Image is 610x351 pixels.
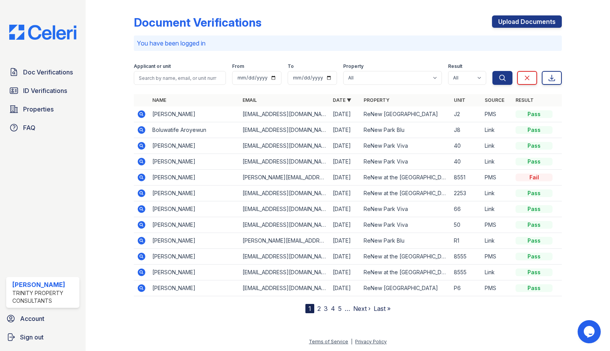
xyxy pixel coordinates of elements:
[239,280,330,296] td: [EMAIL_ADDRESS][DOMAIN_NAME]
[361,138,451,154] td: ReNew Park Viva
[451,170,482,186] td: 8551
[333,97,351,103] a: Date ▼
[134,63,171,69] label: Applicant or unit
[451,201,482,217] td: 66
[149,265,239,280] td: [PERSON_NAME]
[239,233,330,249] td: [PERSON_NAME][EMAIL_ADDRESS][DOMAIN_NAME]
[23,105,54,114] span: Properties
[149,186,239,201] td: [PERSON_NAME]
[482,106,512,122] td: PMS
[149,233,239,249] td: [PERSON_NAME]
[516,189,553,197] div: Pass
[343,63,364,69] label: Property
[482,201,512,217] td: Link
[482,154,512,170] td: Link
[239,201,330,217] td: [EMAIL_ADDRESS][DOMAIN_NAME]
[451,249,482,265] td: 8555
[448,63,462,69] label: Result
[239,265,330,280] td: [EMAIL_ADDRESS][DOMAIN_NAME]
[451,233,482,249] td: R1
[578,320,602,343] iframe: chat widget
[516,268,553,276] div: Pass
[330,106,361,122] td: [DATE]
[330,170,361,186] td: [DATE]
[239,186,330,201] td: [EMAIL_ADDRESS][DOMAIN_NAME]
[338,305,342,312] a: 5
[330,233,361,249] td: [DATE]
[317,305,321,312] a: 2
[330,122,361,138] td: [DATE]
[23,86,67,95] span: ID Verifications
[330,265,361,280] td: [DATE]
[239,249,330,265] td: [EMAIL_ADDRESS][DOMAIN_NAME]
[482,217,512,233] td: PMS
[309,339,348,344] a: Terms of Service
[330,280,361,296] td: [DATE]
[482,122,512,138] td: Link
[482,186,512,201] td: Link
[3,329,83,345] a: Sign out
[20,314,44,323] span: Account
[6,120,79,135] a: FAQ
[361,186,451,201] td: ReNew at the [GEOGRAPHIC_DATA]
[239,138,330,154] td: [EMAIL_ADDRESS][DOMAIN_NAME]
[482,280,512,296] td: PMS
[492,15,562,28] a: Upload Documents
[374,305,391,312] a: Last »
[482,233,512,249] td: Link
[361,154,451,170] td: ReNew Park Viva
[361,122,451,138] td: ReNew Park Blu
[149,217,239,233] td: [PERSON_NAME]
[239,122,330,138] td: [EMAIL_ADDRESS][DOMAIN_NAME]
[516,284,553,292] div: Pass
[149,280,239,296] td: [PERSON_NAME]
[330,217,361,233] td: [DATE]
[6,101,79,117] a: Properties
[330,249,361,265] td: [DATE]
[451,280,482,296] td: P6
[149,106,239,122] td: [PERSON_NAME]
[451,106,482,122] td: J2
[361,280,451,296] td: ReNew [GEOGRAPHIC_DATA]
[3,311,83,326] a: Account
[239,170,330,186] td: [PERSON_NAME][EMAIL_ADDRESS][DOMAIN_NAME]
[361,217,451,233] td: ReNew Park Viva
[451,138,482,154] td: 40
[12,280,76,289] div: [PERSON_NAME]
[3,25,83,40] img: CE_Logo_Blue-a8612792a0a2168367f1c8372b55b34899dd931a85d93a1a3d3e32e68fde9ad4.png
[451,154,482,170] td: 40
[516,126,553,134] div: Pass
[149,201,239,217] td: [PERSON_NAME]
[451,217,482,233] td: 50
[330,186,361,201] td: [DATE]
[23,123,35,132] span: FAQ
[516,205,553,213] div: Pass
[355,339,387,344] a: Privacy Policy
[330,154,361,170] td: [DATE]
[353,305,371,312] a: Next ›
[516,158,553,165] div: Pass
[451,265,482,280] td: 8555
[12,289,76,305] div: Trinity Property Consultants
[482,265,512,280] td: Link
[516,221,553,229] div: Pass
[482,249,512,265] td: PMS
[516,174,553,181] div: Fail
[243,97,257,103] a: Email
[361,249,451,265] td: ReNew at the [GEOGRAPHIC_DATA]
[149,249,239,265] td: [PERSON_NAME]
[134,15,261,29] div: Document Verifications
[330,201,361,217] td: [DATE]
[482,170,512,186] td: PMS
[134,71,226,85] input: Search by name, email, or unit number
[451,186,482,201] td: 2253
[516,253,553,260] div: Pass
[239,217,330,233] td: [EMAIL_ADDRESS][DOMAIN_NAME]
[361,265,451,280] td: ReNew at the [GEOGRAPHIC_DATA]
[232,63,244,69] label: From
[516,97,534,103] a: Result
[516,142,553,150] div: Pass
[20,332,44,342] span: Sign out
[239,106,330,122] td: [EMAIL_ADDRESS][DOMAIN_NAME]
